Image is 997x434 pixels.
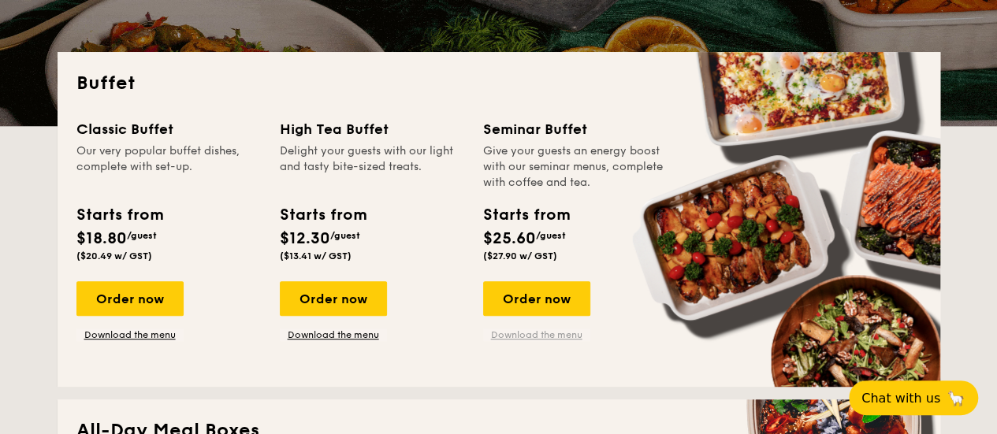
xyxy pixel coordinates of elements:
[76,328,184,341] a: Download the menu
[483,281,590,316] div: Order now
[76,71,921,96] h2: Buffet
[76,281,184,316] div: Order now
[483,203,569,227] div: Starts from
[536,230,566,241] span: /guest
[280,203,366,227] div: Starts from
[483,143,668,191] div: Give your guests an energy boost with our seminar menus, complete with coffee and tea.
[330,230,360,241] span: /guest
[947,389,965,407] span: 🦙
[76,250,152,262] span: ($20.49 w/ GST)
[280,250,352,262] span: ($13.41 w/ GST)
[483,250,557,262] span: ($27.90 w/ GST)
[483,118,668,140] div: Seminar Buffet
[483,229,536,248] span: $25.60
[280,118,464,140] div: High Tea Buffet
[280,328,387,341] a: Download the menu
[849,380,978,415] button: Chat with us🦙
[76,143,261,191] div: Our very popular buffet dishes, complete with set-up.
[76,229,127,248] span: $18.80
[76,118,261,140] div: Classic Buffet
[280,281,387,316] div: Order now
[483,328,590,341] a: Download the menu
[861,391,940,406] span: Chat with us
[280,143,464,191] div: Delight your guests with our light and tasty bite-sized treats.
[127,230,157,241] span: /guest
[76,203,162,227] div: Starts from
[280,229,330,248] span: $12.30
